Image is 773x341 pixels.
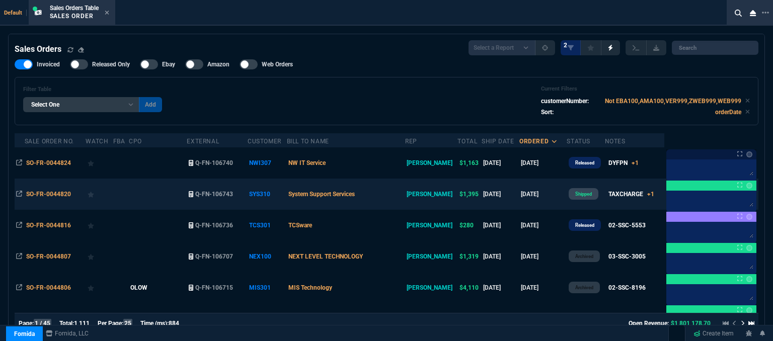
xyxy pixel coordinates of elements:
span: 1,111 [74,320,90,327]
td: $280 [457,210,482,241]
span: Q-FN-106715 [195,284,233,291]
nx-icon: Close Tab [105,9,109,17]
span: SO-FR-0044807 [26,253,71,260]
div: Add to Watchlist [88,187,112,201]
div: 03-SSC-3005 [608,252,646,261]
code: orderDate [715,109,741,116]
span: SO-FR-0044820 [26,191,71,198]
span: 2 [564,41,567,49]
div: Rep [405,137,417,145]
div: ordered [519,137,549,145]
td: [DATE] [519,210,567,241]
nx-fornida-value: OLOW [130,283,185,292]
div: Add to Watchlist [88,249,112,264]
div: Sale Order No. [25,137,74,145]
td: $1,319 [457,241,482,272]
div: Ship Date [482,137,514,145]
div: Watch [86,137,108,145]
p: customerNumber: [541,97,589,106]
div: Add to Watchlist [88,218,112,232]
nx-icon: Open In Opposite Panel [16,222,22,229]
td: $1,390 [457,303,482,334]
div: 02-SSC-5553 [608,221,646,230]
span: 25 [123,319,132,328]
td: $1,163 [457,147,482,179]
span: Q-FN-106743 [195,191,233,198]
span: Sales Orders Table [50,5,99,12]
td: SYS310 [248,179,286,210]
span: SO-FR-0044806 [26,284,71,291]
nx-icon: Open New Tab [762,8,769,18]
span: OLOW [130,284,147,291]
td: [PERSON_NAME] [405,303,457,334]
td: [DATE] [519,147,567,179]
span: Ebay [162,60,175,68]
span: MIS Technology [288,284,332,291]
div: Add to Watchlist [88,312,112,326]
nx-icon: Close Workbench [746,7,760,19]
span: Default [4,10,27,16]
td: BTI300 [248,303,286,334]
div: DYFPN+1 [608,158,639,167]
span: Released Only [92,60,130,68]
span: Amazon [207,60,229,68]
td: $4,110 [457,272,482,303]
div: Bill To Name [287,137,329,145]
span: Q-FN-106707 [195,253,233,260]
span: +1 [632,159,639,166]
span: Web Orders [262,60,293,68]
span: Page: [19,320,34,327]
td: [DATE] [519,303,567,334]
span: Time (ms): [140,320,169,327]
code: Not EBA100,AMA100,VER999,ZWEB999,WEB999 [605,98,741,105]
nx-icon: Open In Opposite Panel [16,191,22,198]
td: MIS301 [248,272,286,303]
span: Total: [59,320,74,327]
div: Customer [248,137,281,145]
span: SO-FR-0044824 [26,159,71,166]
td: TCS301 [248,210,286,241]
span: Invoiced [37,60,60,68]
td: [PERSON_NAME] [405,147,457,179]
td: [DATE] [482,241,519,272]
span: $1,801,178.70 [671,320,711,327]
span: +1 [647,191,654,198]
td: NEX100 [248,241,286,272]
h6: Filter Table [23,86,162,93]
p: Sort: [541,108,554,117]
td: [DATE] [482,303,519,334]
h6: Current Filters [541,86,750,93]
a: Create Item [689,326,738,341]
div: Notes [605,137,626,145]
span: NEXT LEVEL TECHNOLOGY [288,253,363,260]
td: [DATE] [482,147,519,179]
p: Archived [575,284,593,292]
span: TCSware [288,222,312,229]
p: Released [575,159,594,167]
td: [PERSON_NAME] [405,241,457,272]
nx-icon: Open In Opposite Panel [16,284,22,291]
div: External [187,137,219,145]
div: Add to Watchlist [88,281,112,295]
span: SO-FR-0044816 [26,222,71,229]
div: TAXCHARGE+1 [608,190,654,199]
span: Q-FN-106736 [195,222,233,229]
div: FBA [113,137,125,145]
td: [DATE] [482,210,519,241]
nx-icon: Search [731,7,746,19]
div: CPO [129,137,142,145]
p: Archived [575,252,593,261]
input: Search [672,41,758,55]
td: [DATE] [482,272,519,303]
span: System Support Services [288,191,355,198]
td: [DATE] [482,179,519,210]
span: Open Revenue: [629,320,669,327]
div: Status [567,137,590,145]
span: NW IT Service [288,159,326,166]
span: 884 [169,320,179,327]
span: Q-FN-106740 [195,159,233,166]
td: [DATE] [519,272,567,303]
div: Total [457,137,477,145]
h4: Sales Orders [15,43,61,55]
p: Shipped [575,190,592,198]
